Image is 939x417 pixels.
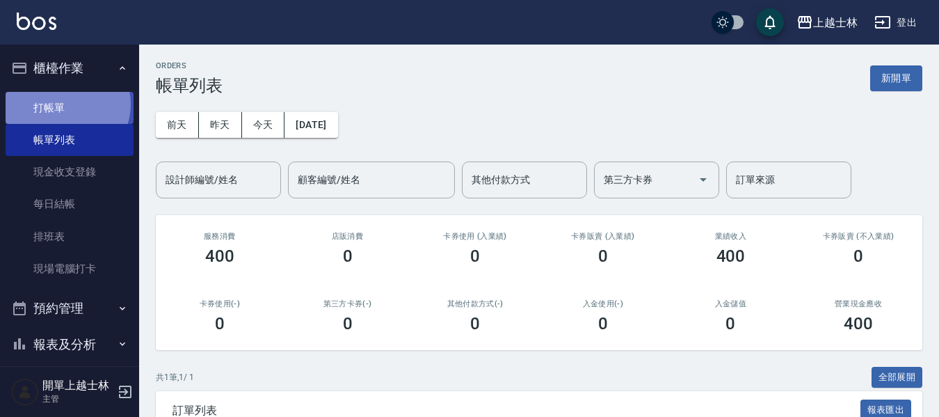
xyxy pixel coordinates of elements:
[428,232,522,241] h2: 卡券使用 (入業績)
[872,367,923,388] button: 全部展開
[844,314,873,333] h3: 400
[470,314,480,333] h3: 0
[156,61,223,70] h2: ORDERS
[860,403,912,416] a: 報表匯出
[42,393,113,405] p: 主管
[756,8,784,36] button: save
[6,156,134,188] a: 現金收支登錄
[172,299,267,308] h2: 卡券使用(-)
[6,124,134,156] a: 帳單列表
[343,314,353,333] h3: 0
[684,232,778,241] h2: 業績收入
[205,246,234,266] h3: 400
[6,50,134,86] button: 櫃檯作業
[556,299,650,308] h2: 入金使用(-)
[598,246,608,266] h3: 0
[428,299,522,308] h2: 其他付款方式(-)
[598,314,608,333] h3: 0
[870,65,922,91] button: 新開單
[684,299,778,308] h2: 入金儲值
[156,112,199,138] button: 前天
[11,378,39,406] img: Person
[6,290,134,326] button: 預約管理
[6,253,134,285] a: 現場電腦打卡
[6,362,134,398] button: 客戶管理
[42,379,113,393] h5: 開單上越士林
[242,112,285,138] button: 今天
[725,314,735,333] h3: 0
[811,299,906,308] h2: 營業現金應收
[716,246,746,266] h3: 400
[853,246,863,266] h3: 0
[215,314,225,333] h3: 0
[284,112,337,138] button: [DATE]
[869,10,922,36] button: 登出
[343,246,353,266] h3: 0
[6,188,134,220] a: 每日結帳
[556,232,650,241] h2: 卡券販賣 (入業績)
[156,76,223,95] h3: 帳單列表
[17,13,56,30] img: Logo
[300,299,395,308] h2: 第三方卡券(-)
[6,92,134,124] a: 打帳單
[470,246,480,266] h3: 0
[300,232,395,241] h2: 店販消費
[791,8,863,37] button: 上越士林
[692,168,714,191] button: Open
[172,232,267,241] h3: 服務消費
[813,14,858,31] div: 上越士林
[199,112,242,138] button: 昨天
[6,326,134,363] button: 報表及分析
[870,71,922,84] a: 新開單
[811,232,906,241] h2: 卡券販賣 (不入業績)
[6,221,134,253] a: 排班表
[156,371,194,384] p: 共 1 筆, 1 / 1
